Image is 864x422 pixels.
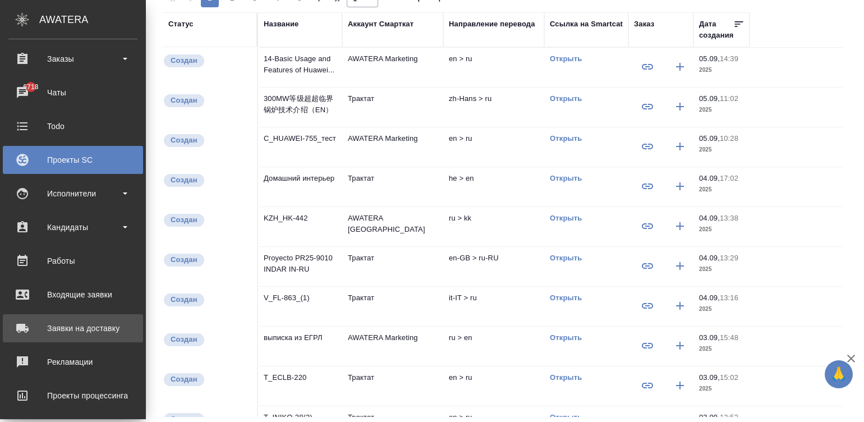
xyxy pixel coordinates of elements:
[264,173,337,184] p: Домашний интерьер
[699,413,720,421] p: 03.09,
[342,127,443,167] td: AWATERA Marketing
[449,372,539,383] p: en > ru
[449,253,539,264] p: en-GB > ru-RU
[634,213,661,240] button: Привязать к существующему заказу
[449,93,539,104] p: zh-Hans > ru
[449,332,539,343] p: ru > en
[699,254,720,262] p: 04.09,
[171,95,197,106] p: Создан
[264,253,337,275] p: Proyecto PR25-9010 INDAR IN-RU
[720,333,738,342] p: 15:48
[449,19,535,30] div: Направление перевода
[342,247,443,286] td: Трактат
[699,94,720,103] p: 05.09,
[449,213,539,224] p: ru > kk
[342,207,443,246] td: AWATERA [GEOGRAPHIC_DATA]
[634,173,661,200] button: Привязать к существующему заказу
[8,219,137,236] div: Кандидаты
[264,292,337,304] p: V_FL-863_(1)
[550,333,582,342] a: Открыть
[449,292,539,304] p: it-IT > ru
[720,94,738,103] p: 11:02
[3,112,143,140] a: Todo
[550,54,582,63] a: Открыть
[699,304,744,315] p: 2025
[634,133,661,160] button: Привязать к существующему заказу
[8,320,137,337] div: Заявки на доставку
[550,19,623,30] div: Ссылка на Smartcat
[699,19,733,41] div: Дата создания
[342,88,443,127] td: Трактат
[342,327,443,366] td: AWATERA Marketing
[171,374,197,385] p: Создан
[171,55,197,66] p: Создан
[264,133,337,144] p: C_HUAWEI-755_тест
[168,19,194,30] div: Статус
[8,185,137,202] div: Исполнители
[550,254,582,262] a: Открыть
[634,332,661,359] button: Привязать к существующему заказу
[699,333,720,342] p: 03.09,
[171,334,197,345] p: Создан
[3,247,143,275] a: Работы
[264,332,337,343] p: выписка из ЕГРЛ
[720,373,738,382] p: 15:02
[720,174,738,182] p: 17:02
[634,53,661,80] button: Привязать к существующему заказу
[699,214,720,222] p: 04.09,
[699,184,744,195] p: 2025
[699,144,744,155] p: 2025
[825,360,853,388] button: 🙏
[264,53,337,76] p: 14-Basic Usage and Features of Huawei...
[667,292,693,319] button: Создать заказ
[720,254,738,262] p: 13:29
[342,366,443,406] td: Трактат
[449,173,539,184] p: he > en
[829,363,848,386] span: 🙏
[449,133,539,144] p: en > ru
[699,293,720,302] p: 04.09,
[550,214,582,222] a: Открыть
[699,373,720,382] p: 03.09,
[550,174,582,182] a: Открыть
[720,134,738,143] p: 10:28
[667,332,693,359] button: Создать заказ
[264,372,337,383] p: T_ECLB-220
[720,54,738,63] p: 14:39
[449,53,539,65] p: en > ru
[667,173,693,200] button: Создать заказ
[8,84,137,101] div: Чаты
[550,293,582,302] a: Открыть
[699,174,720,182] p: 04.09,
[699,54,720,63] p: 05.09,
[3,281,143,309] a: Входящие заявки
[3,79,143,107] a: 6718Чаты
[3,146,143,174] a: Проекты SC
[8,152,137,168] div: Проекты SC
[550,413,582,421] a: Открыть
[667,133,693,160] button: Создать заказ
[342,167,443,207] td: Трактат
[550,373,582,382] a: Открыть
[667,372,693,399] button: Создать заказ
[699,224,744,235] p: 2025
[699,343,744,355] p: 2025
[8,387,137,404] div: Проекты процессинга
[8,51,137,67] div: Заказы
[634,19,654,30] div: Заказ
[634,253,661,279] button: Привязать к существующему заказу
[348,19,413,30] div: Аккаунт Смарткат
[3,314,143,342] a: Заявки на доставку
[171,254,197,265] p: Создан
[8,118,137,135] div: Todo
[342,48,443,87] td: AWATERA Marketing
[39,8,146,31] div: AWATERA
[699,104,744,116] p: 2025
[550,94,582,103] a: Открыть
[16,81,45,93] span: 6718
[3,382,143,410] a: Проекты процессинга
[634,292,661,319] button: Привязать к существующему заказу
[342,287,443,326] td: Трактат
[634,372,661,399] button: Привязать к существующему заказу
[699,264,744,275] p: 2025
